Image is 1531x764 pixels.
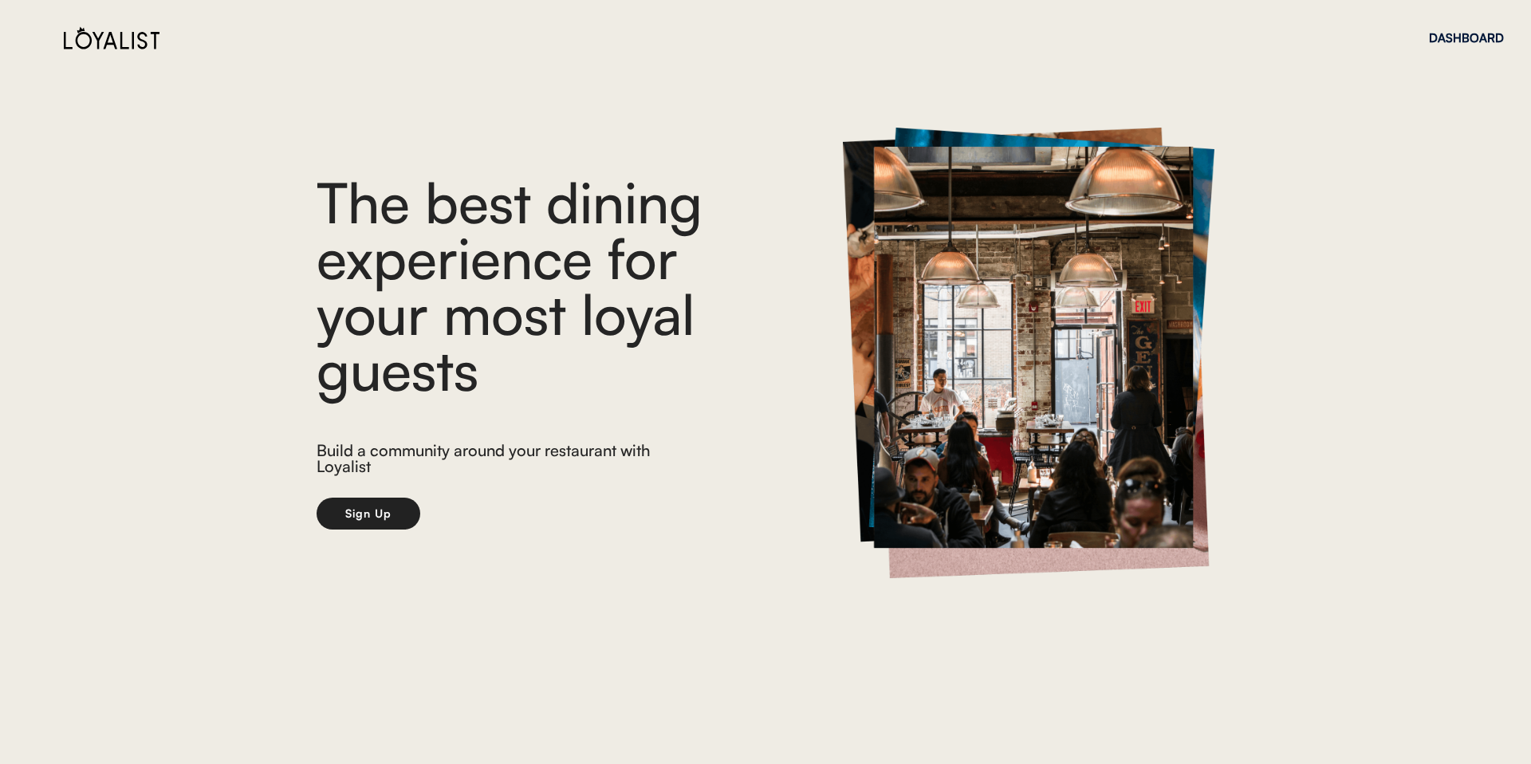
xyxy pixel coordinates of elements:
[843,128,1214,578] img: https%3A%2F%2Fcad833e4373cb143c693037db6b1f8a3.cdn.bubble.io%2Ff1706310385766x357021172207471900%...
[317,443,665,478] div: Build a community around your restaurant with Loyalist
[64,26,159,49] img: Loyalist%20Logo%20Black.svg
[317,498,420,530] button: Sign Up
[1429,32,1504,44] div: DASHBOARD
[317,174,795,397] div: The best dining experience for your most loyal guests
